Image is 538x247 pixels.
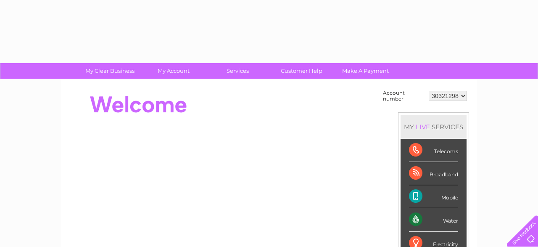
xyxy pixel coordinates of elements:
[139,63,208,79] a: My Account
[409,185,458,208] div: Mobile
[381,88,427,104] td: Account number
[75,63,145,79] a: My Clear Business
[409,162,458,185] div: Broadband
[331,63,400,79] a: Make A Payment
[409,208,458,231] div: Water
[267,63,336,79] a: Customer Help
[409,139,458,162] div: Telecoms
[203,63,272,79] a: Services
[401,115,467,139] div: MY SERVICES
[414,123,432,131] div: LIVE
